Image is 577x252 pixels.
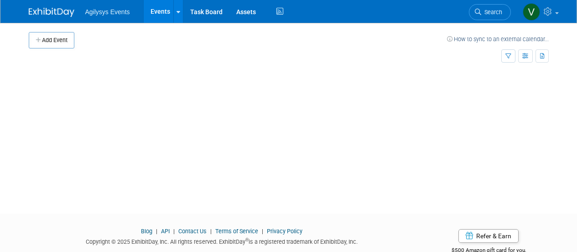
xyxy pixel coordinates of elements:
[215,228,258,235] a: Terms of Service
[260,228,265,235] span: |
[447,36,549,43] a: How to sync to an external calendar...
[523,3,540,21] img: Vaitiare Munoz
[208,228,214,235] span: |
[178,228,207,235] a: Contact Us
[29,32,74,48] button: Add Event
[141,228,152,235] a: Blog
[161,228,170,235] a: API
[469,4,511,20] a: Search
[29,236,416,246] div: Copyright © 2025 ExhibitDay, Inc. All rights reserved. ExhibitDay is a registered trademark of Ex...
[458,229,519,243] a: Refer & Earn
[154,228,160,235] span: |
[267,228,302,235] a: Privacy Policy
[171,228,177,235] span: |
[481,9,502,16] span: Search
[245,237,249,242] sup: ®
[29,8,74,17] img: ExhibitDay
[85,8,130,16] span: Agilysys Events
